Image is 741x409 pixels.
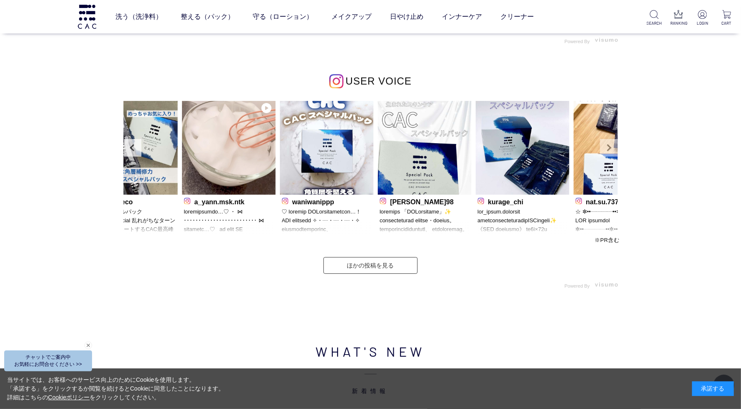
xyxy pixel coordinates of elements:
p: SEARCH [646,20,662,26]
a: Next [600,139,618,157]
a: Prev [124,139,141,157]
a: メイクアップ [331,5,372,28]
a: Cookieポリシー [48,394,90,401]
a: ほかの投稿を見る [323,257,418,274]
span: Powered By [564,39,590,44]
p: kurage_chi [477,197,567,206]
a: SEARCH [646,10,662,26]
img: Photo by nat.su.737448 [573,101,667,195]
img: インスタグラムのロゴ [329,74,344,88]
span: ※PR含む [595,237,619,243]
img: Photo by kurage_chi [475,101,569,195]
p: a_yann.msk.ntk [184,197,273,206]
a: クリーナー [500,5,534,28]
a: CART [719,10,734,26]
span: USER VOICE [346,75,412,87]
a: 洗う（洗浄料） [115,5,162,28]
img: Photo by asukayamamoto98 [377,101,471,195]
a: インナーケア [442,5,482,28]
img: Photo by lisaco.neco [84,101,177,195]
img: Photo by waniwanippp [279,101,373,195]
span: Powered By [564,283,590,288]
p: loremips 「DOLorsitame」✨ ⁡ consecteturad elitse・doeius。 ⁡ temporincididuntutl、 etdoloremag。 ⁡ aliq... [379,208,469,234]
h2: WHAT'S NEW [120,341,622,395]
p: lor_ipsum.dolorsit ametconsecteturadipISCingeli✨ 《SED doeiusmo》 te6i×72u laboreetd、magnaaliquaeni... [477,208,567,234]
p: waniwanippp [282,197,371,206]
a: 守る（ローション） [253,5,313,28]
a: RANKING [671,10,686,26]
p: LOGIN [695,20,710,26]
a: 日やけ止め [390,5,423,28]
img: visumo [595,282,618,287]
div: 当サイトでは、お客様へのサービス向上のためにCookieを使用します。 「承諾する」をクリックするか閲覧を続けるとCookieに同意したことになります。 詳細はこちらの をクリックしてください。 [7,376,225,402]
p: loremipsumdo…♡ ・ ⋈ ･････････････････････････ ⋈ ⁡ ⁡ sitametc…♡ ⁡ ⁡ ad elit SE Doeiusmodtempori UTL... [184,208,273,234]
p: RANKING [671,20,686,26]
p: lisaco.neco [86,197,175,206]
div: 承諾する [692,381,734,396]
p: nat.su.737448 [575,197,665,206]
img: Photo by a_yann.msk.ntk [182,101,275,195]
p: CART [719,20,734,26]
p: CAC スペシャルパック cac_cosme.official 乱れがちなターンオーバーをサポートするCAC最高峰パック🤍 柔らかい蜂蜜みたいなねばっとした濃密テクスチャー😌 顔に塗って少し時間... [86,208,175,234]
p: ♡ loremip DOLorsitametcon…！ ADI elitsedd ✧・┈・┈・┈・✧ eiusmodtemporinc、 UTLaboreetdolorema✦ ALIquaen... [282,208,371,234]
img: logo [77,5,97,28]
span: 新着情報 [120,361,622,395]
a: LOGIN [695,10,710,26]
p: [PERSON_NAME]98 [379,197,469,206]
img: visumo [595,38,618,42]
a: 整える（パック） [181,5,234,28]
p: ☆ ✼••┈┈┈┈••✼••┈┈┈┈••✼ LOR ipsumdol ✼••┈┈┈┈••✼••┈┈┈┈••✼ sitametconsectet！ adipisci「eli」seddoeiusmo... [575,208,665,234]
